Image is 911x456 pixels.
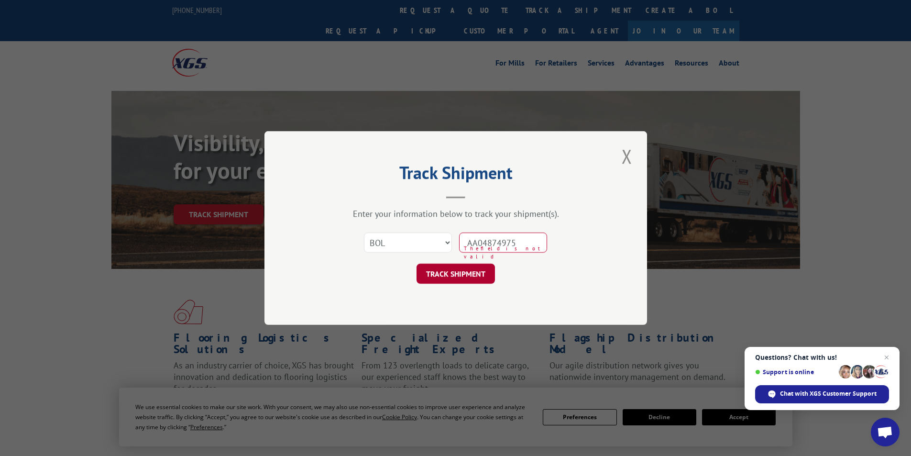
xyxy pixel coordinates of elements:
[464,245,547,260] span: The field is not valid
[755,368,835,376] span: Support is online
[417,264,495,284] button: TRACK SHIPMENT
[312,166,599,184] h2: Track Shipment
[755,385,889,403] span: Chat with XGS Customer Support
[312,208,599,219] div: Enter your information below to track your shipment(s).
[619,143,635,169] button: Close modal
[755,354,889,361] span: Questions? Chat with us!
[780,389,877,398] span: Chat with XGS Customer Support
[871,418,900,446] a: Open chat
[459,233,547,253] input: Number(s)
